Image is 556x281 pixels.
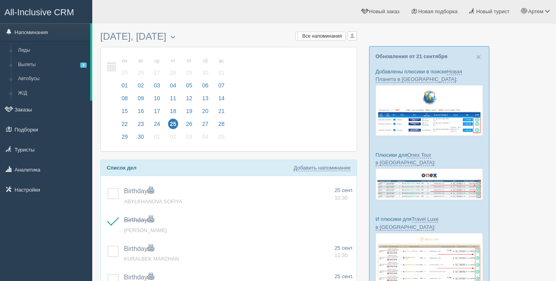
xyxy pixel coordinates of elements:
a: 25 [166,119,181,132]
span: 29 [184,67,195,78]
small: пт [184,58,195,65]
a: Добавить напоминание [294,165,351,171]
span: 11:30 [335,252,348,258]
a: 25 сент. 10:30 [335,187,353,202]
a: 07 [214,81,227,94]
span: 30 [200,67,211,78]
p: Плюсики для : [375,151,483,166]
small: вт [136,58,146,65]
span: 15 [120,106,130,116]
a: 24 [149,119,164,132]
a: 11 [166,94,181,107]
span: Все напоминания [302,33,342,39]
span: 03 [184,131,195,142]
a: чт 28 [166,53,181,81]
span: 02 [136,80,146,91]
span: × [476,52,481,61]
span: Новая подборка [418,8,457,14]
span: 18 [168,106,179,116]
a: 25 сент. 11:30 [335,245,353,259]
span: 06 [200,80,211,91]
a: ср 27 [149,53,164,81]
a: пт 29 [182,53,197,81]
span: 31 [216,67,227,78]
a: 23 [133,119,148,132]
span: 02 [168,131,179,142]
a: Birthday [124,274,154,281]
span: 24 [152,119,162,129]
span: 19 [184,106,195,116]
a: Birthday [124,188,154,194]
span: 27 [152,67,162,78]
a: ABYLKHANOVA SOFIYA [124,198,182,204]
span: 05 [184,80,195,91]
p: Добавлены плюсики в поиске : [375,68,483,83]
span: 14 [216,93,227,103]
a: 14 [214,94,227,107]
a: Ж/Д [14,86,90,101]
span: 27 [200,119,211,129]
span: 05 [216,131,227,142]
a: 19 [182,107,197,119]
a: Travel Luxe в [GEOGRAPHIC_DATA] [375,216,438,230]
a: пн 25 [117,53,132,81]
span: 16 [136,106,146,116]
span: 26 [184,119,195,129]
span: 21 [216,106,227,116]
span: 30 [136,131,146,142]
span: Новый турист [476,8,509,14]
a: вс 31 [214,53,227,81]
span: 07 [216,80,227,91]
span: 25 [120,67,130,78]
a: Birthday [124,216,154,223]
a: сб 30 [198,53,213,81]
a: 03 [182,132,197,145]
a: 15 [117,107,132,119]
span: 28 [216,119,227,129]
a: Вылеты3 [14,58,90,72]
button: Close [476,53,481,61]
a: 28 [214,119,227,132]
a: 06 [198,81,213,94]
span: All-Inclusive CRM [4,7,74,17]
a: 27 [198,119,213,132]
img: onex-tour-proposal-crm-for-travel-agency.png [375,168,483,200]
a: Автобусы [14,72,90,86]
a: KURALBEK MARZHAN [124,256,179,262]
a: вт 26 [133,53,148,81]
span: 04 [200,131,211,142]
img: new-planet-%D0%BF%D1%96%D0%B4%D0%B1%D1%96%D1%80%D0%BA%D0%B0-%D1%81%D1%80%D0%BC-%D0%B4%D0%BB%D1%8F... [375,85,483,135]
a: 17 [149,107,164,119]
span: 09 [136,93,146,103]
a: 20 [198,107,213,119]
span: 25 сент. [335,273,353,279]
span: 23 [136,119,146,129]
small: вс [216,58,227,65]
a: Лиды [14,43,90,58]
a: 21 [214,107,227,119]
a: 05 [214,132,227,145]
a: 16 [133,107,148,119]
small: пн [120,58,130,65]
a: 30 [133,132,148,145]
span: 01 [152,131,162,142]
a: 13 [198,94,213,107]
span: 10 [152,93,162,103]
span: 22 [120,119,130,129]
a: 18 [166,107,181,119]
a: All-Inclusive CRM [0,0,92,22]
span: 10:30 [335,195,348,201]
a: 04 [166,81,181,94]
span: Артем [528,8,544,14]
a: 05 [182,81,197,94]
a: Birthday [124,245,154,252]
span: 29 [120,131,130,142]
span: 28 [168,67,179,78]
a: [PERSON_NAME] [124,227,167,233]
span: Новый заказ [369,8,400,14]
